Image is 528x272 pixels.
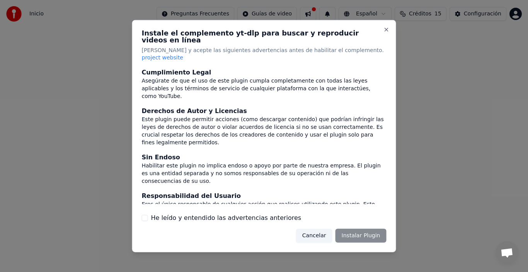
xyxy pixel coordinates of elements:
[142,106,387,116] div: Derechos de Autor y Licencias
[142,77,387,100] div: Asegúrate de que el uso de este plugin cumpla completamente con todas las leyes aplicables y los ...
[142,46,387,62] p: [PERSON_NAME] y acepte las siguientes advertencias antes de habilitar el complemento.
[151,213,301,223] label: He leído y entendido las advertencias anteriores
[142,54,183,61] span: project website
[142,116,387,147] div: Este plugin puede permitir acciones (como descargar contenido) que podrían infringir las leyes de...
[142,29,387,43] h2: Instale el complemento yt-dlp para buscar y reproducir videos en línea
[142,191,387,201] div: Responsabilidad del Usuario
[296,229,332,243] button: Cancelar
[142,201,387,224] div: Eres el único responsable de cualquier acción que realices utilizando este plugin. Esto incluye c...
[142,153,387,162] div: Sin Endoso
[142,162,387,185] div: Habilitar este plugin no implica endoso o apoyo por parte de nuestra empresa. El plugin es una en...
[142,68,387,77] div: Cumplimiento Legal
